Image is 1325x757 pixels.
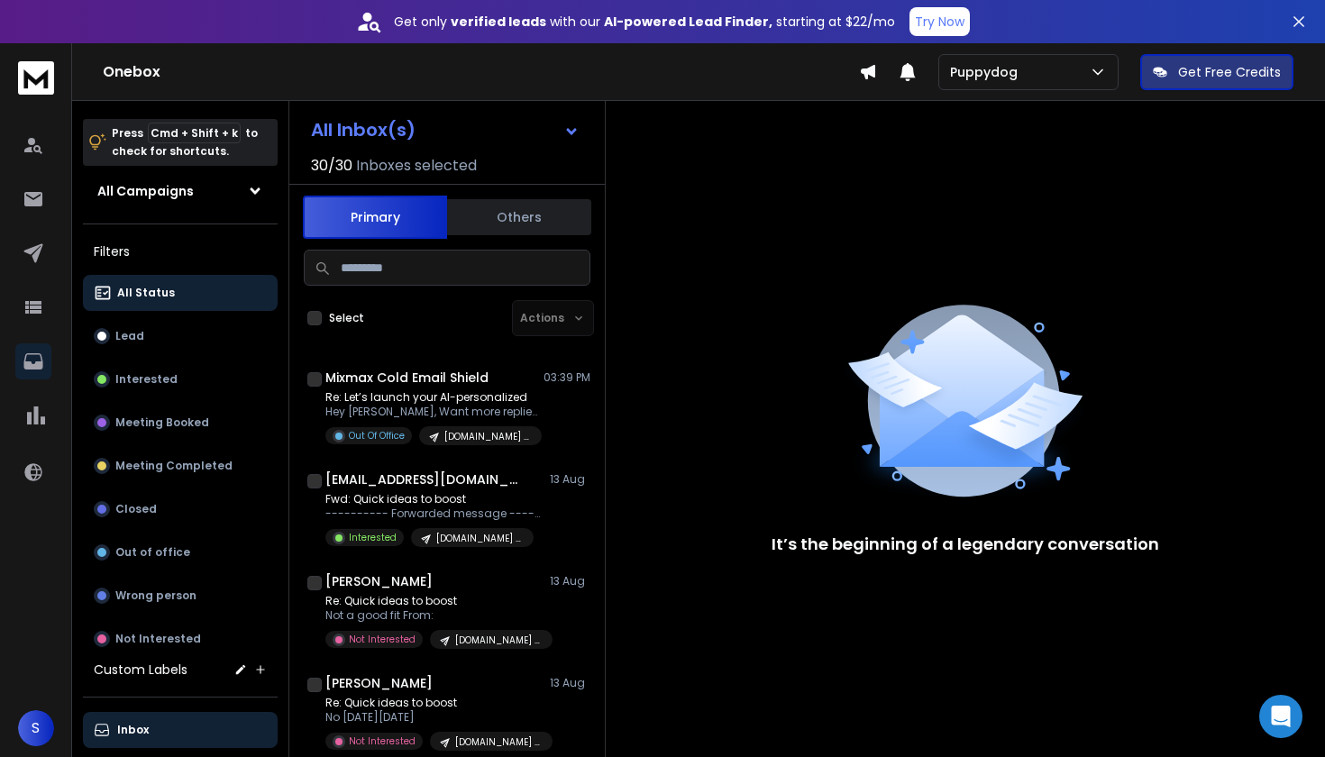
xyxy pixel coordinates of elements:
h1: All Inbox(s) [311,121,416,139]
p: Out Of Office [349,429,405,442]
h3: Inboxes selected [356,155,477,177]
label: Select [329,311,364,325]
p: Meeting Booked [115,415,209,430]
p: ---------- Forwarded message --------- From: [PERSON_NAME] [325,506,542,521]
p: [DOMAIN_NAME] | SaaS Companies [455,735,542,749]
button: All Status [83,275,278,311]
button: Primary [303,196,447,239]
button: All Campaigns [83,173,278,209]
p: Lead [115,329,144,343]
p: [DOMAIN_NAME] | SaaS Companies [436,532,523,545]
p: Get Free Credits [1178,63,1281,81]
p: Re: Quick ideas to boost [325,696,542,710]
strong: AI-powered Lead Finder, [604,13,772,31]
img: logo [18,61,54,95]
p: Meeting Completed [115,459,233,473]
h1: [PERSON_NAME] [325,572,433,590]
p: Closed [115,502,157,516]
p: 13 Aug [550,472,590,487]
p: 13 Aug [550,676,590,690]
h1: All Campaigns [97,182,194,200]
p: Re: Quick ideas to boost [325,594,542,608]
p: Puppydog [950,63,1025,81]
p: [DOMAIN_NAME] | SaaS Companies [455,634,542,647]
p: All Status [117,286,175,300]
button: S [18,710,54,746]
button: All Inbox(s) [297,112,594,148]
button: Get Free Credits [1140,54,1293,90]
p: Wrong person [115,588,196,603]
button: Wrong person [83,578,278,614]
button: Out of office [83,534,278,570]
h3: Filters [83,239,278,264]
p: It’s the beginning of a legendary conversation [772,532,1159,557]
p: Not Interested [349,734,416,748]
p: Fwd: Quick ideas to boost [325,492,542,506]
p: [DOMAIN_NAME] | SaaS Companies [444,430,531,443]
strong: verified leads [451,13,546,31]
h1: [PERSON_NAME] [325,674,433,692]
p: No [DATE][DATE] [325,710,542,725]
button: Meeting Completed [83,448,278,484]
p: Get only with our starting at $22/mo [394,13,895,31]
p: Not Interested [115,632,201,646]
button: Closed [83,491,278,527]
p: Interested [115,372,178,387]
button: Interested [83,361,278,397]
p: Try Now [915,13,964,31]
p: Press to check for shortcuts. [112,124,258,160]
p: Interested [349,531,397,544]
button: Not Interested [83,621,278,657]
p: Not Interested [349,633,416,646]
h1: Onebox [103,61,859,83]
h1: [EMAIL_ADDRESS][DOMAIN_NAME] [325,470,524,488]
p: Inbox [117,723,149,737]
p: Out of office [115,545,190,560]
span: Cmd + Shift + k [148,123,241,143]
button: Inbox [83,712,278,748]
p: 13 Aug [550,574,590,588]
h1: Mixmax Cold Email Shield [325,369,489,387]
button: Others [447,197,591,237]
p: Not a good fit From: [325,608,542,623]
button: Try Now [909,7,970,36]
p: Re: Let’s launch your AI-personalized [325,390,542,405]
p: 03:39 PM [544,370,590,385]
p: Hey [PERSON_NAME], Want more replies to [325,405,542,419]
button: Meeting Booked [83,405,278,441]
button: Lead [83,318,278,354]
div: Open Intercom Messenger [1259,695,1302,738]
h3: Custom Labels [94,661,187,679]
span: 30 / 30 [311,155,352,177]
